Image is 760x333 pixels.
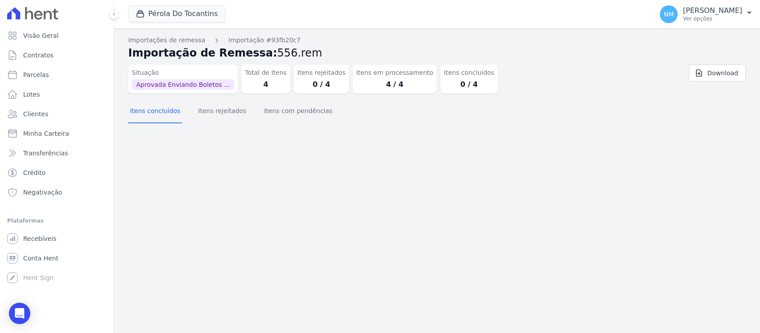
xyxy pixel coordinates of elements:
[23,90,40,99] span: Lotes
[132,68,234,77] dt: Situação
[689,65,746,81] a: Download
[23,188,62,197] span: Negativação
[9,303,30,324] div: Open Intercom Messenger
[23,31,59,40] span: Visão Geral
[23,70,49,79] span: Parcelas
[262,100,334,123] button: Itens com pendências
[128,45,746,61] h2: Importação de Remessa:
[4,164,110,182] a: Crédito
[4,66,110,84] a: Parcelas
[7,215,106,226] div: Plataformas
[23,51,53,60] span: Contratos
[196,100,248,123] button: Itens rejeitados
[4,27,110,45] a: Visão Geral
[356,79,433,90] dd: 4 / 4
[23,168,46,177] span: Crédito
[128,36,205,45] a: Importações de remessa
[4,46,110,64] a: Contratos
[128,36,746,45] nav: Breadcrumb
[4,85,110,103] a: Lotes
[128,5,225,22] button: Pérola Do Tocantins
[4,144,110,162] a: Transferências
[128,100,182,123] button: Itens concluídos
[4,249,110,267] a: Conta Hent
[23,254,58,263] span: Conta Hent
[4,183,110,201] a: Negativação
[23,234,57,243] span: Recebíveis
[664,11,674,17] span: NM
[297,79,345,90] dd: 0 / 4
[356,68,433,77] dt: Itens em processamento
[23,129,69,138] span: Minha Carteira
[297,68,345,77] dt: Itens rejeitados
[245,79,287,90] dd: 4
[444,79,494,90] dd: 0 / 4
[277,47,322,59] span: 556.rem
[245,68,287,77] dt: Total de Itens
[4,125,110,142] a: Minha Carteira
[23,149,68,158] span: Transferências
[653,2,760,27] button: NM [PERSON_NAME] Ver opções
[132,79,234,90] span: Aprovada Enviando Boletos ...
[23,110,48,118] span: Clientes
[683,6,742,15] p: [PERSON_NAME]
[4,230,110,248] a: Recebíveis
[228,36,301,45] a: Importação #93fb20c7
[444,68,494,77] dt: Itens concluídos
[683,15,742,22] p: Ver opções
[4,105,110,123] a: Clientes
